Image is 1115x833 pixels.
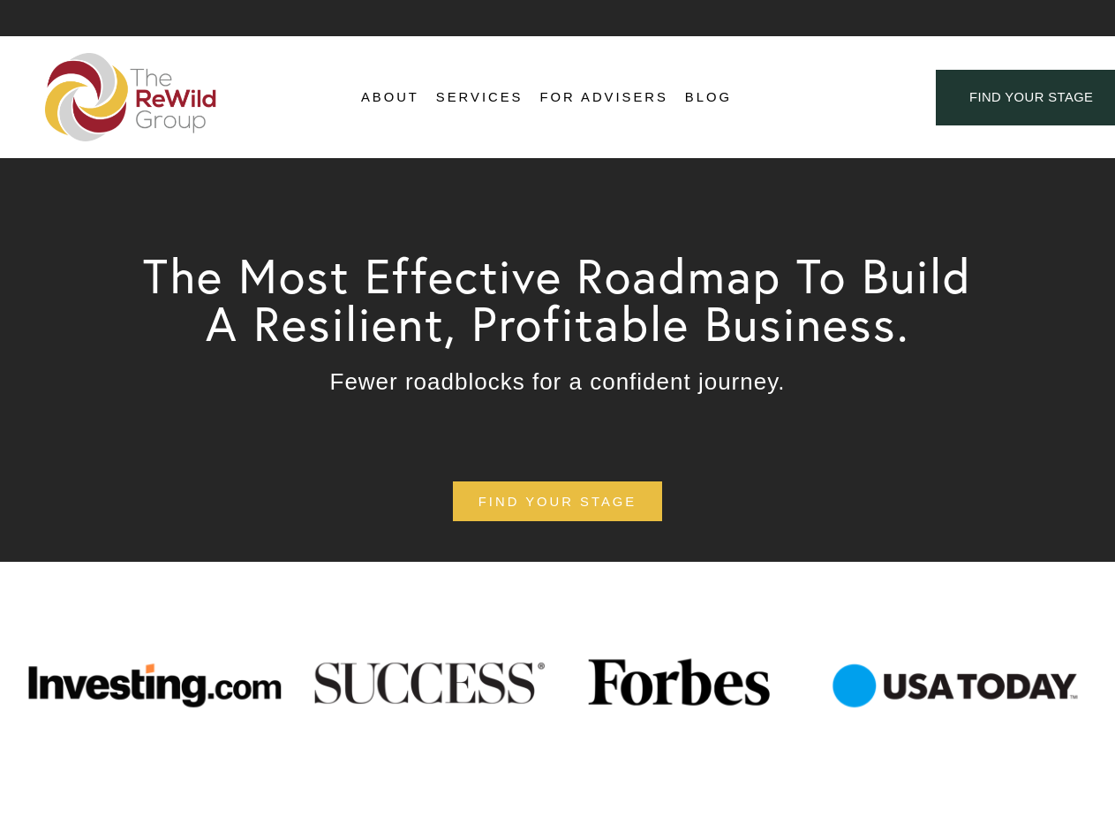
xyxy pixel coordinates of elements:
[143,246,987,353] span: The Most Effective Roadmap To Build A Resilient, Profitable Business.
[436,86,524,110] span: Services
[45,53,218,141] img: The ReWild Group
[539,85,667,111] a: For Advisers
[361,86,419,110] span: About
[436,85,524,111] a: folder dropdown
[361,85,419,111] a: folder dropdown
[453,481,662,521] a: find your stage
[330,368,786,395] span: Fewer roadblocks for a confident journey.
[685,85,732,111] a: Blog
